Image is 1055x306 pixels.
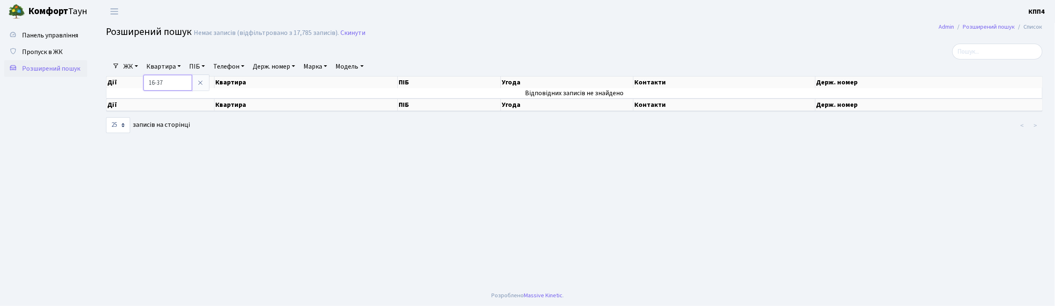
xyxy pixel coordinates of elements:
[4,60,87,77] a: Розширений пошук
[633,76,815,88] th: Контакти
[927,18,1055,36] nav: breadcrumb
[106,25,192,39] span: Розширений пошук
[106,117,130,133] select: записів на сторінці
[4,44,87,60] a: Пропуск в ЖК
[524,291,562,300] a: Massive Kinetic
[104,5,125,18] button: Переключити навігацію
[1015,22,1043,32] li: Список
[120,59,141,74] a: ЖК
[186,59,208,74] a: ПІБ
[939,22,954,31] a: Admin
[106,88,1043,98] td: Відповідних записів не знайдено
[816,99,1043,111] th: Держ. номер
[816,76,1043,88] th: Держ. номер
[194,29,339,37] div: Немає записів (відфільтровано з 17,785 записів).
[952,44,1043,59] input: Пошук...
[501,99,633,111] th: Угода
[22,47,63,57] span: Пропуск в ЖК
[106,99,214,111] th: Дії
[398,99,501,111] th: ПІБ
[501,76,633,88] th: Угода
[300,59,330,74] a: Марка
[28,5,87,19] span: Таун
[8,3,25,20] img: logo.png
[1029,7,1045,16] b: КПП4
[249,59,298,74] a: Держ. номер
[28,5,68,18] b: Комфорт
[332,59,367,74] a: Модель
[4,27,87,44] a: Панель управління
[1029,7,1045,17] a: КПП4
[633,99,815,111] th: Контакти
[22,64,80,73] span: Розширений пошук
[340,29,365,37] a: Скинути
[106,76,214,88] th: Дії
[214,99,397,111] th: Квартира
[106,117,190,133] label: записів на сторінці
[214,76,397,88] th: Квартира
[22,31,78,40] span: Панель управління
[143,59,184,74] a: Квартира
[398,76,501,88] th: ПІБ
[963,22,1015,31] a: Розширений пошук
[210,59,248,74] a: Телефон
[491,291,564,300] div: Розроблено .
